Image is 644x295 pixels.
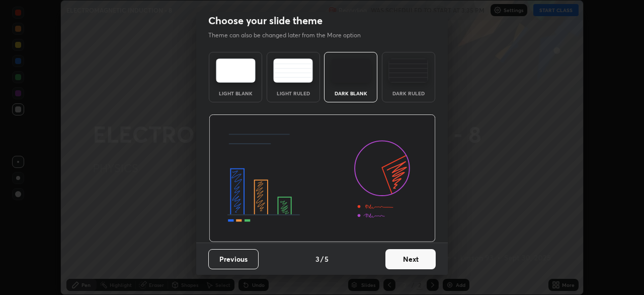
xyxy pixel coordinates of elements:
h4: 5 [325,254,329,264]
button: Previous [208,249,259,269]
h2: Choose your slide theme [208,14,323,27]
img: lightRuledTheme.5fabf969.svg [273,58,313,83]
img: lightTheme.e5ed3b09.svg [216,58,256,83]
img: darkThemeBanner.d06ce4a2.svg [209,114,436,243]
h4: / [320,254,324,264]
h4: 3 [315,254,319,264]
p: Theme can also be changed later from the More option [208,31,371,40]
button: Next [385,249,436,269]
div: Dark Blank [331,91,371,96]
div: Light Blank [215,91,256,96]
div: Light Ruled [273,91,313,96]
div: Dark Ruled [388,91,429,96]
img: darkRuledTheme.de295e13.svg [388,58,428,83]
img: darkTheme.f0cc69e5.svg [331,58,371,83]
